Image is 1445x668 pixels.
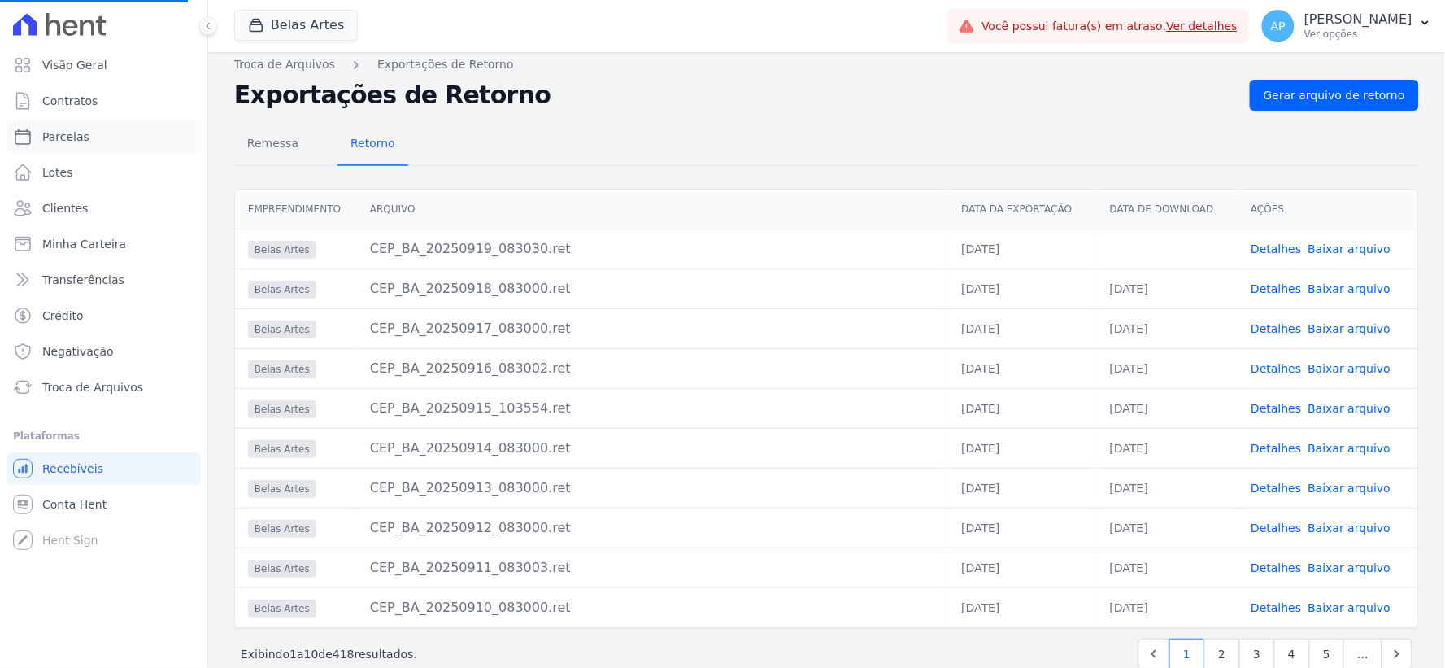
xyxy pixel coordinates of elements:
span: Minha Carteira [42,236,126,252]
span: Belas Artes [248,281,316,299]
div: CEP_BA_20250914_083000.ret [370,439,936,458]
span: AP [1271,20,1286,32]
span: Belas Artes [248,480,316,498]
td: [DATE] [1097,348,1238,388]
td: [DATE] [1097,428,1238,468]
span: Belas Artes [248,241,316,259]
span: Clientes [42,200,88,216]
td: [DATE] [949,388,1097,428]
a: Troca de Arquivos [234,56,335,73]
td: [DATE] [1097,308,1238,348]
td: [DATE] [1097,468,1238,508]
td: [DATE] [949,587,1097,627]
a: Exportações de Retorno [377,56,514,73]
div: CEP_BA_20250912_083000.ret [370,518,936,538]
p: Exibindo a de resultados. [241,646,417,662]
nav: Tab selector [234,124,408,166]
th: Ações [1238,190,1418,229]
span: Belas Artes [248,400,316,418]
a: Gerar arquivo de retorno [1250,80,1419,111]
a: Crédito [7,299,201,332]
div: CEP_BA_20250916_083002.ret [370,359,936,378]
td: [DATE] [1097,548,1238,587]
a: Remessa [234,124,311,166]
span: 10 [304,648,319,661]
span: Parcelas [42,129,89,145]
td: [DATE] [949,468,1097,508]
span: Belas Artes [248,600,316,618]
a: Parcelas [7,120,201,153]
div: CEP_BA_20250918_083000.ret [370,279,936,299]
a: Baixar arquivo [1308,242,1391,255]
a: Retorno [337,124,408,166]
span: Crédito [42,308,84,324]
a: Detalhes [1251,601,1302,614]
div: CEP_BA_20250915_103554.ret [370,399,936,418]
td: [DATE] [949,308,1097,348]
a: Detalhes [1251,482,1302,495]
a: Conta Hent [7,488,201,521]
a: Baixar arquivo [1308,561,1391,574]
a: Transferências [7,264,201,296]
a: Detalhes [1251,362,1302,375]
span: Visão Geral [42,57,107,73]
a: Detalhes [1251,282,1302,295]
td: [DATE] [1097,508,1238,548]
a: Baixar arquivo [1308,362,1391,375]
span: Retorno [341,127,405,159]
a: Detalhes [1251,442,1302,455]
a: Troca de Arquivos [7,371,201,404]
span: Belas Artes [248,321,316,338]
span: 1 [289,648,297,661]
td: [DATE] [1097,388,1238,428]
span: Conta Hent [42,496,107,513]
a: Detalhes [1251,522,1302,535]
div: Plataformas [13,426,194,446]
a: Baixar arquivo [1308,522,1391,535]
span: Belas Artes [248,360,316,378]
a: Baixar arquivo [1308,402,1391,415]
a: Visão Geral [7,49,201,81]
div: CEP_BA_20250917_083000.ret [370,319,936,338]
button: Belas Artes [234,10,358,41]
a: Lotes [7,156,201,189]
a: Negativação [7,335,201,368]
a: Baixar arquivo [1308,442,1391,455]
a: Baixar arquivo [1308,322,1391,335]
a: Ver detalhes [1167,20,1238,33]
button: AP [PERSON_NAME] Ver opções [1249,3,1445,49]
a: Recebíveis [7,452,201,485]
td: [DATE] [949,508,1097,548]
td: [DATE] [949,548,1097,587]
span: Belas Artes [248,440,316,458]
span: Belas Artes [248,520,316,538]
nav: Breadcrumb [234,56,1419,73]
span: Troca de Arquivos [42,379,143,395]
th: Data da Exportação [949,190,1097,229]
a: Baixar arquivo [1308,601,1391,614]
span: 418 [333,648,355,661]
h2: Exportações de Retorno [234,81,1237,110]
div: CEP_BA_20250913_083000.ret [370,478,936,498]
a: Detalhes [1251,322,1302,335]
th: Arquivo [357,190,949,229]
td: [DATE] [1097,269,1238,308]
div: CEP_BA_20250919_083030.ret [370,239,936,259]
span: Você possui fatura(s) em atraso. [981,18,1238,35]
span: Gerar arquivo de retorno [1264,87,1405,103]
td: [DATE] [949,229,1097,269]
a: Detalhes [1251,242,1302,255]
a: Clientes [7,192,201,225]
span: Transferências [42,272,124,288]
td: [DATE] [949,348,1097,388]
a: Detalhes [1251,561,1302,574]
a: Detalhes [1251,402,1302,415]
a: Minha Carteira [7,228,201,260]
a: Baixar arquivo [1308,482,1391,495]
div: CEP_BA_20250910_083000.ret [370,598,936,618]
span: Belas Artes [248,560,316,578]
td: [DATE] [1097,587,1238,627]
a: Baixar arquivo [1308,282,1391,295]
th: Empreendimento [235,190,357,229]
p: Ver opções [1304,28,1412,41]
